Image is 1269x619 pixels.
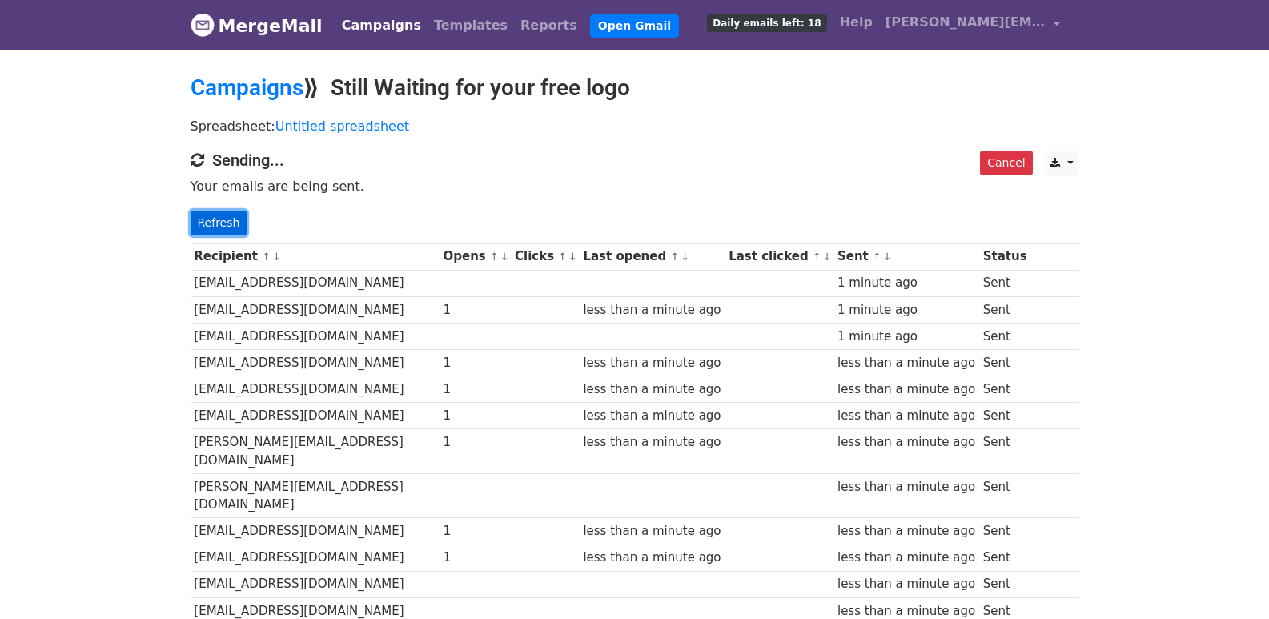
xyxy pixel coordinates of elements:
[979,323,1030,349] td: Sent
[837,274,975,292] div: 1 minute ago
[837,478,975,496] div: less than a minute ago
[443,354,507,372] div: 1
[583,433,721,452] div: less than a minute ago
[443,380,507,399] div: 1
[511,243,579,270] th: Clicks
[191,74,1079,102] h2: ⟫ Still Waiting for your free logo
[191,270,440,296] td: [EMAIL_ADDRESS][DOMAIN_NAME]
[833,243,979,270] th: Sent
[837,301,975,320] div: 1 minute ago
[191,151,1079,170] h4: Sending...
[837,380,975,399] div: less than a minute ago
[191,243,440,270] th: Recipient
[443,522,507,541] div: 1
[583,522,721,541] div: less than a minute ago
[885,13,1046,32] span: [PERSON_NAME][EMAIL_ADDRESS][DOMAIN_NAME]
[873,251,881,263] a: ↑
[980,151,1032,175] a: Cancel
[837,354,975,372] div: less than a minute ago
[725,243,833,270] th: Last clicked
[443,549,507,567] div: 1
[443,433,507,452] div: 1
[590,14,679,38] a: Open Gmail
[681,251,689,263] a: ↓
[837,522,975,541] div: less than a minute ago
[1189,542,1269,619] iframe: Chat Widget
[191,376,440,403] td: [EMAIL_ADDRESS][DOMAIN_NAME]
[191,545,440,571] td: [EMAIL_ADDRESS][DOMAIN_NAME]
[514,10,584,42] a: Reports
[979,296,1030,323] td: Sent
[979,270,1030,296] td: Sent
[837,433,975,452] div: less than a minute ago
[823,251,832,263] a: ↓
[837,407,975,425] div: less than a minute ago
[701,6,833,38] a: Daily emails left: 18
[191,518,440,545] td: [EMAIL_ADDRESS][DOMAIN_NAME]
[813,251,821,263] a: ↑
[191,323,440,349] td: [EMAIL_ADDRESS][DOMAIN_NAME]
[272,251,281,263] a: ↓
[583,380,721,399] div: less than a minute ago
[191,211,247,235] a: Refresh
[191,403,440,429] td: [EMAIL_ADDRESS][DOMAIN_NAME]
[428,10,514,42] a: Templates
[837,328,975,346] div: 1 minute ago
[191,349,440,376] td: [EMAIL_ADDRESS][DOMAIN_NAME]
[979,545,1030,571] td: Sent
[443,407,507,425] div: 1
[440,243,512,270] th: Opens
[979,403,1030,429] td: Sent
[500,251,509,263] a: ↓
[191,429,440,474] td: [PERSON_NAME][EMAIL_ADDRESS][DOMAIN_NAME]
[191,473,440,518] td: [PERSON_NAME][EMAIL_ADDRESS][DOMAIN_NAME]
[883,251,892,263] a: ↓
[833,6,879,38] a: Help
[191,118,1079,135] p: Spreadsheet:
[275,119,409,134] a: Untitled spreadsheet
[979,571,1030,597] td: Sent
[837,549,975,567] div: less than a minute ago
[583,549,721,567] div: less than a minute ago
[837,575,975,593] div: less than a minute ago
[707,14,826,32] span: Daily emails left: 18
[979,518,1030,545] td: Sent
[558,251,567,263] a: ↑
[568,251,577,263] a: ↓
[583,301,721,320] div: less than a minute ago
[191,74,303,101] a: Campaigns
[583,354,721,372] div: less than a minute ago
[979,429,1030,474] td: Sent
[191,178,1079,195] p: Your emails are being sent.
[670,251,679,263] a: ↑
[580,243,725,270] th: Last opened
[879,6,1066,44] a: [PERSON_NAME][EMAIL_ADDRESS][DOMAIN_NAME]
[490,251,499,263] a: ↑
[979,376,1030,403] td: Sent
[583,407,721,425] div: less than a minute ago
[191,9,323,42] a: MergeMail
[191,13,215,37] img: MergeMail logo
[979,473,1030,518] td: Sent
[443,301,507,320] div: 1
[335,10,428,42] a: Campaigns
[191,571,440,597] td: [EMAIL_ADDRESS][DOMAIN_NAME]
[191,296,440,323] td: [EMAIL_ADDRESS][DOMAIN_NAME]
[979,243,1030,270] th: Status
[979,349,1030,376] td: Sent
[262,251,271,263] a: ↑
